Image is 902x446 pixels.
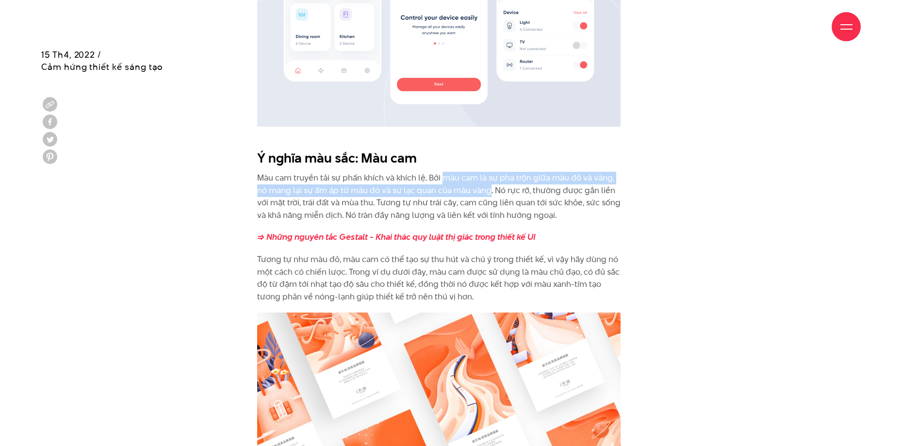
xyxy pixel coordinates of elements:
[257,231,536,243] a: => Những nguyên tắc Gestalt - Khai thác quy luật thị giác trong thiết kế UI
[257,149,621,167] h2: Ý nghĩa màu sắc: Màu cam
[257,172,621,221] p: Màu cam truyền tải sự phấn khích và khích lệ. Bởi màu cam là sự pha trộn giữa màu đỏ và vàng, nó ...
[41,49,163,73] span: 15 Th4, 2022 / Cảm hứng thiết kế sáng tạo
[257,253,621,303] p: Tương tự như màu đỏ, màu cam có thể tạo sự thu hút và chú ý trong thiết kế, vì vậy hãy dùng nó mộ...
